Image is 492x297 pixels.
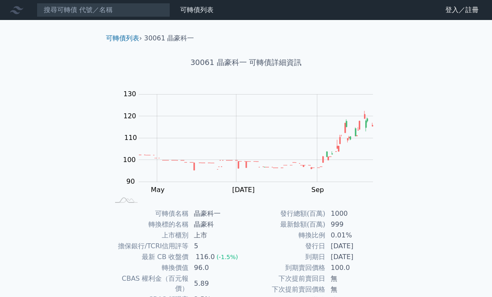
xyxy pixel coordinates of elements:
[246,262,326,273] td: 到期賣回價格
[326,252,383,262] td: [DATE]
[109,230,189,241] td: 上市櫃別
[123,112,136,120] tspan: 120
[151,186,165,194] tspan: May
[180,6,213,14] a: 可轉債列表
[109,262,189,273] td: 轉換價值
[439,3,485,17] a: 登入／註冊
[189,241,246,252] td: 5
[109,273,189,294] td: CBAS 權利金（百元報價）
[109,219,189,230] td: 轉換標的名稱
[326,230,383,241] td: 0.01%
[123,90,136,98] tspan: 130
[189,230,246,241] td: 上市
[246,208,326,219] td: 發行總額(百萬)
[326,241,383,252] td: [DATE]
[326,284,383,295] td: 無
[123,156,136,164] tspan: 100
[109,252,189,262] td: 最新 CB 收盤價
[106,34,139,42] a: 可轉債列表
[246,252,326,262] td: 到期日
[99,57,393,68] h1: 30061 晶豪科一 可轉債詳細資訊
[246,219,326,230] td: 最新餘額(百萬)
[326,219,383,230] td: 999
[246,273,326,284] td: 下次提前賣回日
[311,186,324,194] tspan: Sep
[109,208,189,219] td: 可轉債名稱
[189,262,246,273] td: 96.0
[109,241,189,252] td: 擔保銀行/TCRI信用評等
[126,177,135,185] tspan: 90
[189,273,246,294] td: 5.89
[246,241,326,252] td: 發行日
[189,208,246,219] td: 晶豪科一
[232,186,255,194] tspan: [DATE]
[326,273,383,284] td: 無
[37,3,170,17] input: 搜尋可轉債 代號／名稱
[119,90,386,211] g: Chart
[246,230,326,241] td: 轉換比例
[144,33,194,43] li: 30061 晶豪科一
[326,262,383,273] td: 100.0
[194,252,216,262] div: 116.0
[216,254,238,260] span: (-1.5%)
[124,134,137,142] tspan: 110
[246,284,326,295] td: 下次提前賣回價格
[106,33,142,43] li: ›
[326,208,383,219] td: 1000
[189,219,246,230] td: 晶豪科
